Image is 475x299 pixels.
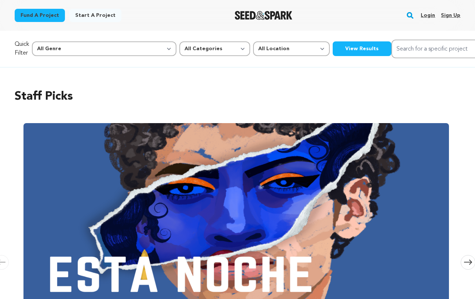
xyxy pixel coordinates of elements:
[421,10,435,21] a: Login
[15,40,29,58] p: Quick Filter
[69,9,121,22] a: Start a project
[441,10,460,21] a: Sign up
[333,41,391,56] button: View Results
[15,88,461,106] h2: Staff Picks
[235,11,292,20] img: Seed&Spark Logo Dark Mode
[15,9,65,22] a: Fund a project
[235,11,292,20] a: Seed&Spark Homepage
